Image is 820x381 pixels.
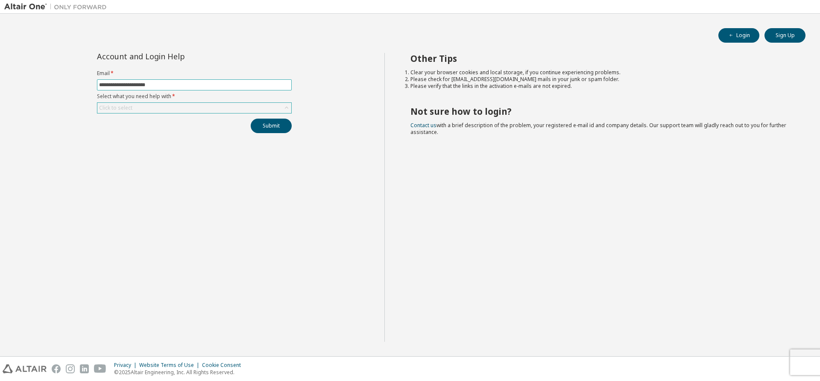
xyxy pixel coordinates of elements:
li: Please verify that the links in the activation e-mails are not expired. [410,83,791,90]
button: Submit [251,119,292,133]
img: youtube.svg [94,364,106,373]
span: with a brief description of the problem, your registered e-mail id and company details. Our suppo... [410,122,786,136]
div: Privacy [114,362,139,369]
a: Contact us [410,122,436,129]
div: Website Terms of Use [139,362,202,369]
img: altair_logo.svg [3,364,47,373]
img: facebook.svg [52,364,61,373]
img: linkedin.svg [80,364,89,373]
div: Cookie Consent [202,362,246,369]
li: Clear your browser cookies and local storage, if you continue experiencing problems. [410,69,791,76]
img: instagram.svg [66,364,75,373]
label: Email [97,70,292,77]
h2: Not sure how to login? [410,106,791,117]
div: Account and Login Help [97,53,253,60]
label: Select what you need help with [97,93,292,100]
div: Click to select [97,103,291,113]
li: Please check for [EMAIL_ADDRESS][DOMAIN_NAME] mails in your junk or spam folder. [410,76,791,83]
button: Login [718,28,759,43]
button: Sign Up [764,28,805,43]
div: Click to select [99,105,132,111]
img: Altair One [4,3,111,11]
p: © 2025 Altair Engineering, Inc. All Rights Reserved. [114,369,246,376]
h2: Other Tips [410,53,791,64]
